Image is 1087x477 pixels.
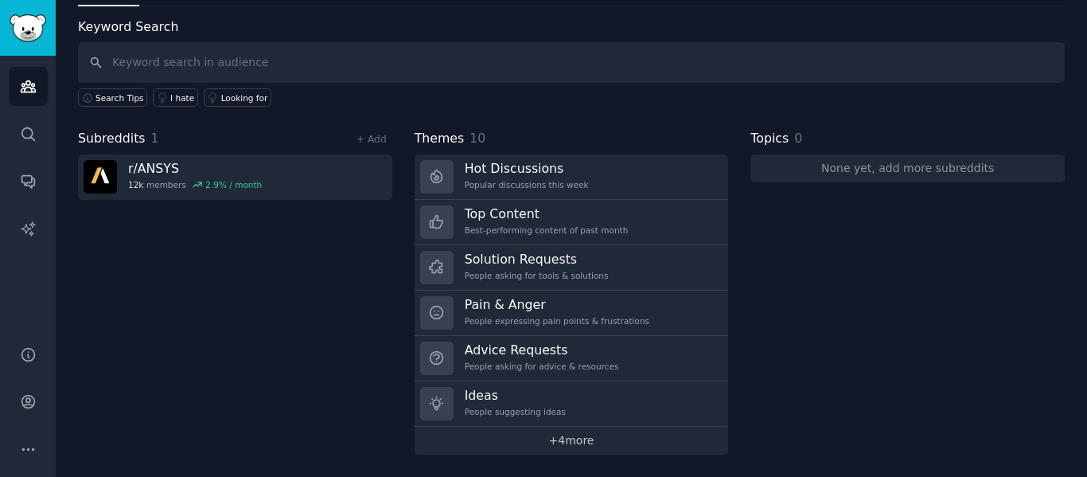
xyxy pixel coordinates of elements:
span: Subreddits [78,129,146,149]
a: r/ANSYS12kmembers2.9% / month [78,154,392,200]
h3: Pain & Anger [465,296,649,313]
div: People suggesting ideas [465,406,566,417]
a: Looking for [204,88,271,107]
span: 1 [151,131,159,146]
input: Keyword search in audience [78,42,1065,83]
h3: Ideas [465,387,566,404]
button: Search Tips [78,88,147,107]
span: Themes [415,129,465,149]
a: Hot DiscussionsPopular discussions this week [415,154,729,200]
h3: r/ ANSYS [128,160,262,177]
a: Pain & AngerPeople expressing pain points & frustrations [415,291,729,336]
span: 12k [128,179,143,190]
div: People asking for tools & solutions [465,270,609,281]
span: 10 [469,131,485,146]
a: I hate [153,88,198,107]
img: ANSYS [84,160,117,194]
div: members [128,179,262,190]
div: I hate [170,92,194,104]
a: IdeasPeople suggesting ideas [415,381,729,427]
div: People expressing pain points & frustrations [465,315,649,326]
img: GummySearch logo [10,14,46,42]
div: Popular discussions this week [465,179,589,190]
div: Looking for [221,92,268,104]
a: Top ContentBest-performing content of past month [415,200,729,245]
a: + Add [356,134,387,145]
a: None yet, add more subreddits [750,154,1065,182]
h3: Hot Discussions [465,160,589,177]
div: 2.9 % / month [205,179,262,190]
a: Advice RequestsPeople asking for advice & resources [415,336,729,381]
a: Solution RequestsPeople asking for tools & solutions [415,245,729,291]
a: +4more [415,427,729,455]
div: Best-performing content of past month [465,225,629,236]
label: Keyword Search [78,19,178,34]
div: People asking for advice & resources [465,361,619,372]
span: Search Tips [95,92,144,104]
h3: Advice Requests [465,342,619,358]
h3: Top Content [465,205,629,222]
span: Topics [750,129,789,149]
span: 0 [794,131,802,146]
h3: Solution Requests [465,251,609,268]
